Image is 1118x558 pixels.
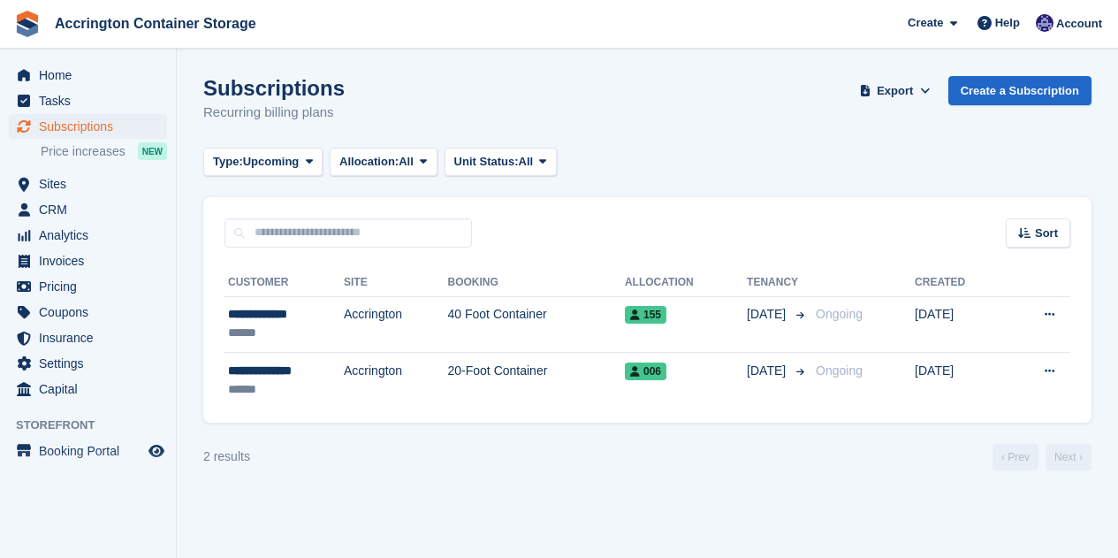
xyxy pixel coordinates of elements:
span: Insurance [39,325,145,350]
span: Create [908,14,943,32]
span: Help [995,14,1020,32]
button: Type: Upcoming [203,148,323,177]
th: Site [344,269,448,297]
img: stora-icon-8386f47178a22dfd0bd8f6a31ec36ba5ce8667c1dd55bd0f319d3a0aa187defe.svg [14,11,41,37]
button: Export [856,76,934,105]
nav: Page [989,444,1095,470]
span: Price increases [41,143,125,160]
span: CRM [39,197,145,222]
a: menu [9,223,167,248]
span: Account [1056,15,1102,33]
span: All [399,153,414,171]
span: 155 [625,306,666,324]
a: menu [9,248,167,273]
a: menu [9,377,167,401]
a: menu [9,88,167,113]
a: menu [9,274,167,299]
span: Sort [1035,225,1058,242]
span: Type: [213,153,243,171]
th: Created [915,269,1004,297]
span: Ongoing [816,363,863,378]
span: Subscriptions [39,114,145,139]
span: Analytics [39,223,145,248]
span: 006 [625,363,666,380]
td: 40 Foot Container [448,296,625,353]
h1: Subscriptions [203,76,345,100]
button: Allocation: All [330,148,437,177]
a: Previous [993,444,1038,470]
th: Booking [448,269,625,297]
td: [DATE] [915,296,1004,353]
span: Ongoing [816,307,863,321]
a: Accrington Container Storage [48,9,263,38]
span: Settings [39,351,145,376]
span: [DATE] [747,362,789,380]
th: Allocation [625,269,747,297]
span: Allocation: [339,153,399,171]
span: Coupons [39,300,145,325]
button: Unit Status: All [445,148,557,177]
img: Jacob Connolly [1036,14,1053,32]
td: [DATE] [915,353,1004,409]
span: Booking Portal [39,439,145,463]
span: Invoices [39,248,145,273]
a: menu [9,172,167,196]
a: menu [9,325,167,350]
a: Next [1046,444,1091,470]
th: Tenancy [747,269,809,297]
span: [DATE] [747,305,789,324]
span: Sites [39,172,145,196]
span: All [519,153,534,171]
div: NEW [138,142,167,160]
a: menu [9,114,167,139]
span: Home [39,63,145,88]
p: Recurring billing plans [203,103,345,123]
td: 20-Foot Container [448,353,625,409]
span: Pricing [39,274,145,299]
span: Tasks [39,88,145,113]
a: menu [9,300,167,325]
span: Export [877,82,913,100]
span: Unit Status: [454,153,519,171]
a: Create a Subscription [948,76,1091,105]
th: Customer [224,269,344,297]
span: Storefront [16,417,176,434]
a: menu [9,439,167,463]
td: Accrington [344,353,448,409]
a: menu [9,351,167,376]
a: menu [9,197,167,222]
td: Accrington [344,296,448,353]
a: menu [9,63,167,88]
span: Capital [39,377,145,401]
span: Upcoming [243,153,300,171]
a: Price increases NEW [41,141,167,161]
a: Preview store [146,440,167,462]
div: 2 results [203,447,250,466]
